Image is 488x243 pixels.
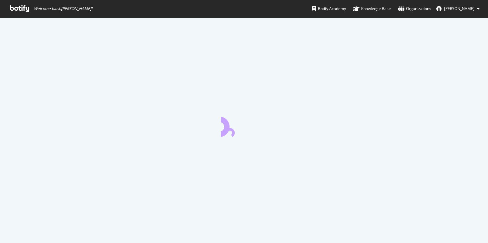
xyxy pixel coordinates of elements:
span: Celia García-Gutiérrez [444,6,474,11]
div: animation [221,114,267,137]
div: Knowledge Base [353,5,391,12]
button: [PERSON_NAME] [431,4,485,14]
div: Organizations [398,5,431,12]
div: Botify Academy [312,5,346,12]
span: Welcome back, [PERSON_NAME] ! [34,6,92,11]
